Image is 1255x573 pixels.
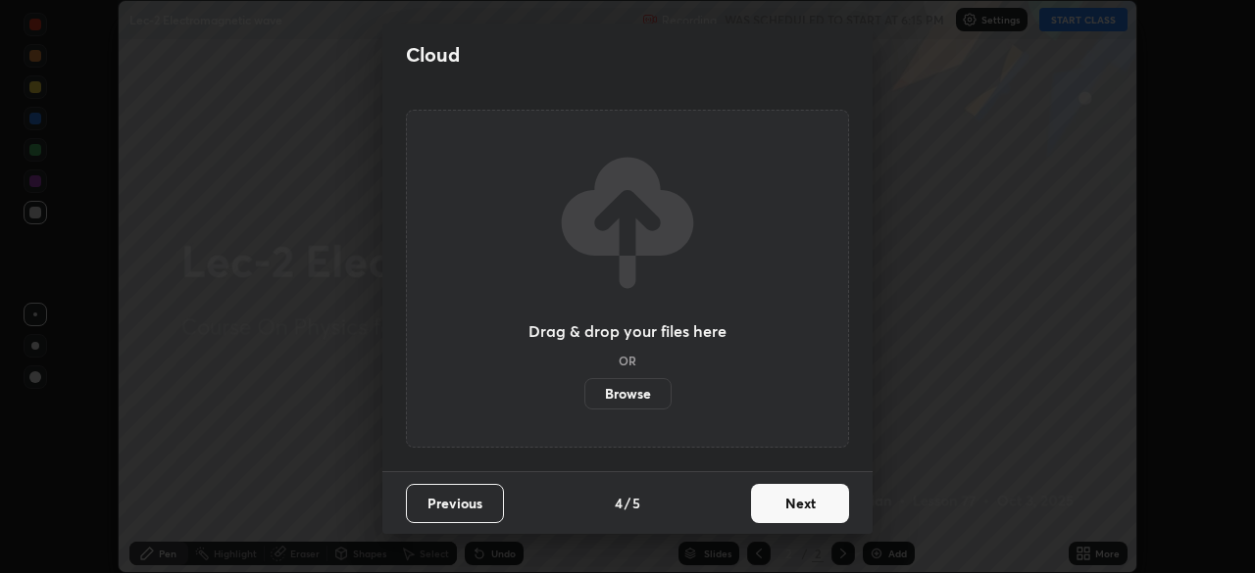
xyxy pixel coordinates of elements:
[632,493,640,513] h4: 5
[406,484,504,523] button: Previous
[619,355,636,366] h5: OR
[751,484,849,523] button: Next
[615,493,623,513] h4: 4
[625,493,630,513] h4: /
[528,323,727,339] h3: Drag & drop your files here
[406,42,460,68] h2: Cloud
